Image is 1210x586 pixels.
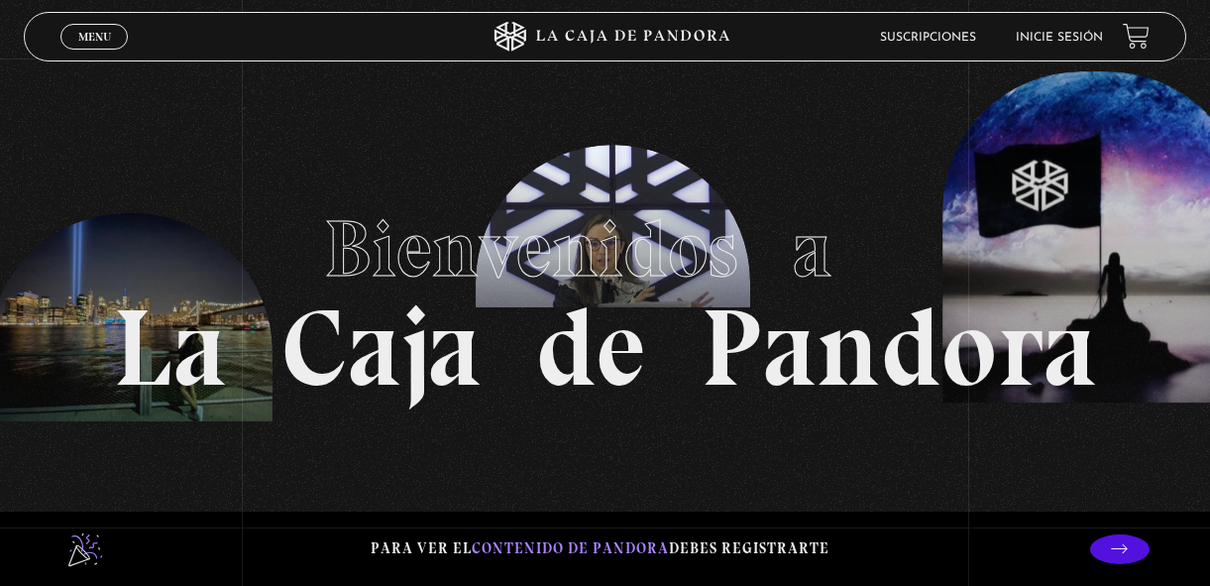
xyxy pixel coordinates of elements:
[1123,23,1150,50] a: View your shopping cart
[71,48,118,61] span: Cerrar
[324,201,887,296] span: Bienvenidos a
[1016,32,1103,44] a: Inicie sesión
[371,535,829,562] p: Para ver el debes registrarte
[113,184,1097,403] h1: La Caja de Pandora
[472,539,669,557] span: contenido de Pandora
[78,31,111,43] span: Menu
[880,32,976,44] a: Suscripciones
